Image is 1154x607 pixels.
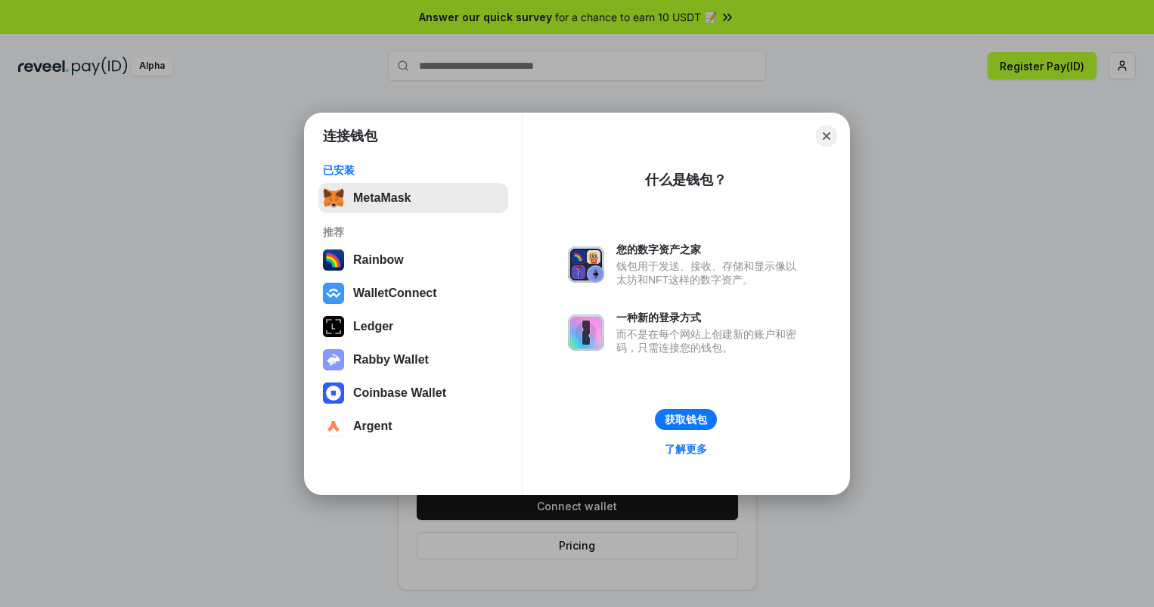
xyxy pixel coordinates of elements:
button: Coinbase Wallet [318,378,508,408]
div: 了解更多 [665,442,707,456]
div: Argent [353,420,392,433]
div: 您的数字资产之家 [616,243,804,256]
img: svg+xml,%3Csvg%20xmlns%3D%22http%3A%2F%2Fwww.w3.org%2F2000%2Fsvg%22%20fill%3D%22none%22%20viewBox... [568,314,604,351]
div: Rabby Wallet [353,353,429,367]
button: Rabby Wallet [318,345,508,375]
img: svg+xml,%3Csvg%20width%3D%2228%22%20height%3D%2228%22%20viewBox%3D%220%200%2028%2028%22%20fill%3D... [323,416,344,437]
div: Ledger [353,320,393,333]
button: Rainbow [318,245,508,275]
img: svg+xml,%3Csvg%20width%3D%2228%22%20height%3D%2228%22%20viewBox%3D%220%200%2028%2028%22%20fill%3D... [323,382,344,404]
h1: 连接钱包 [323,127,377,145]
div: 而不是在每个网站上创建新的账户和密码，只需连接您的钱包。 [616,327,804,355]
button: Ledger [318,311,508,342]
div: MetaMask [353,191,411,205]
button: 获取钱包 [655,409,717,430]
div: 一种新的登录方式 [616,311,804,324]
button: Argent [318,411,508,441]
img: svg+xml,%3Csvg%20xmlns%3D%22http%3A%2F%2Fwww.w3.org%2F2000%2Fsvg%22%20fill%3D%22none%22%20viewBox... [568,246,604,283]
div: Coinbase Wallet [353,386,446,400]
div: 获取钱包 [665,413,707,426]
img: svg+xml,%3Csvg%20width%3D%2228%22%20height%3D%2228%22%20viewBox%3D%220%200%2028%2028%22%20fill%3D... [323,283,344,304]
div: WalletConnect [353,286,437,300]
img: svg+xml,%3Csvg%20fill%3D%22none%22%20height%3D%2233%22%20viewBox%3D%220%200%2035%2033%22%20width%... [323,187,344,209]
div: 已安装 [323,163,504,177]
button: Close [816,125,837,147]
a: 了解更多 [656,439,716,459]
button: MetaMask [318,183,508,213]
div: 什么是钱包？ [645,171,727,189]
div: 钱包用于发送、接收、存储和显示像以太坊和NFT这样的数字资产。 [616,259,804,286]
img: svg+xml,%3Csvg%20width%3D%22120%22%20height%3D%22120%22%20viewBox%3D%220%200%20120%20120%22%20fil... [323,249,344,271]
img: svg+xml,%3Csvg%20xmlns%3D%22http%3A%2F%2Fwww.w3.org%2F2000%2Fsvg%22%20fill%3D%22none%22%20viewBox... [323,349,344,370]
div: Rainbow [353,253,404,267]
button: WalletConnect [318,278,508,308]
img: svg+xml,%3Csvg%20xmlns%3D%22http%3A%2F%2Fwww.w3.org%2F2000%2Fsvg%22%20width%3D%2228%22%20height%3... [323,316,344,337]
div: 推荐 [323,225,504,239]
